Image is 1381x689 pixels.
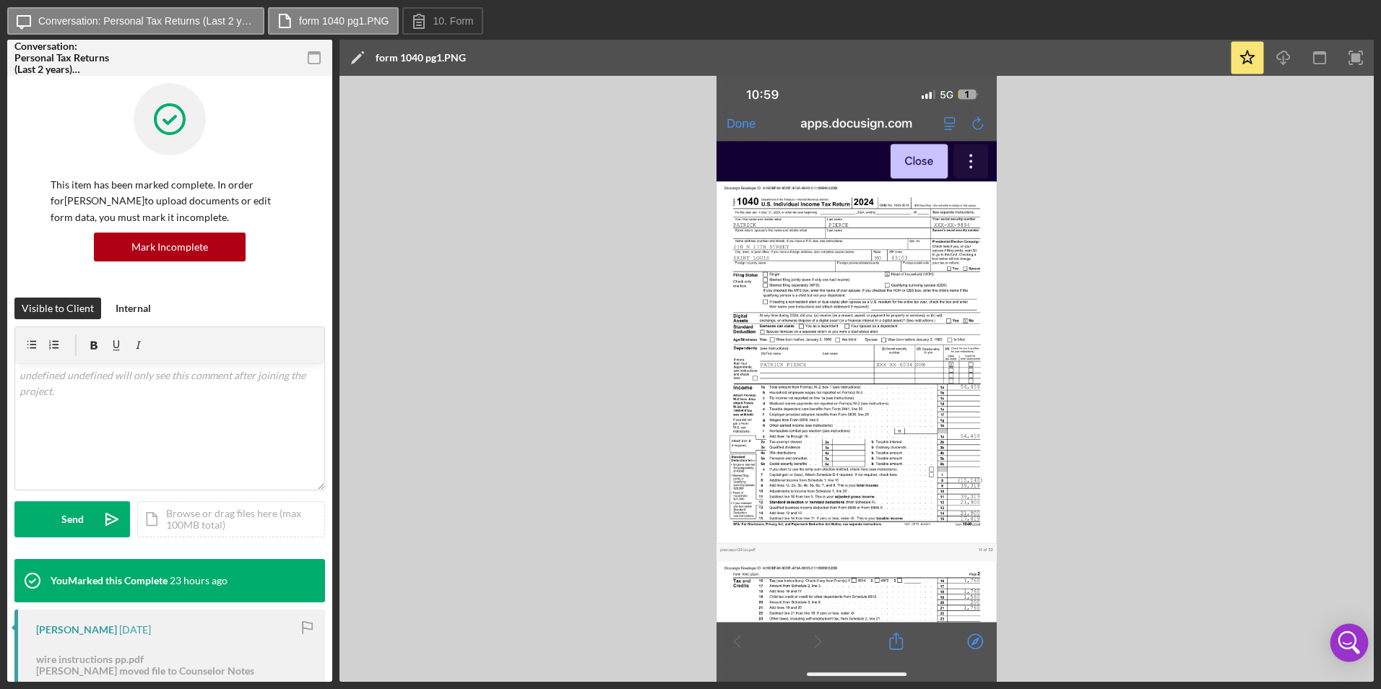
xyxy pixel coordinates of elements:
button: Visible to Client [14,298,101,319]
div: Open Intercom Messenger [1330,624,1369,662]
label: Conversation: Personal Tax Returns (Last 2 years) ([PERSON_NAME]) [38,15,255,27]
div: Visible to Client [22,298,94,319]
div: Conversation: Personal Tax Returns (Last 2 years) ([PERSON_NAME]) [14,40,116,75]
div: wire instructions pp.pdf [36,654,254,665]
time: 2025-08-25 16:10 [119,624,151,636]
button: Conversation: Personal Tax Returns (Last 2 years) ([PERSON_NAME]) [7,7,264,35]
label: 10. Form [433,15,474,27]
div: Internal [116,298,151,319]
button: Internal [108,298,158,319]
img: Preview [339,76,1374,682]
div: [PERSON_NAME] moved file to Counselor Notes [36,665,254,677]
time: 2025-08-26 18:26 [170,575,228,586]
label: form 1040 pg1.PNG [299,15,389,27]
p: This item has been marked complete. In order for [PERSON_NAME] to upload documents or edit form d... [51,177,289,225]
button: 10. Form [402,7,483,35]
div: [PERSON_NAME] [36,624,117,636]
div: You Marked this Complete [51,575,168,586]
button: form 1040 pg1.PNG [268,7,399,35]
div: Mark Incomplete [131,233,208,261]
button: Send [14,501,130,537]
div: form 1040 pg1.PNG [376,52,466,64]
button: Mark Incomplete [94,233,246,261]
div: Send [61,501,84,537]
